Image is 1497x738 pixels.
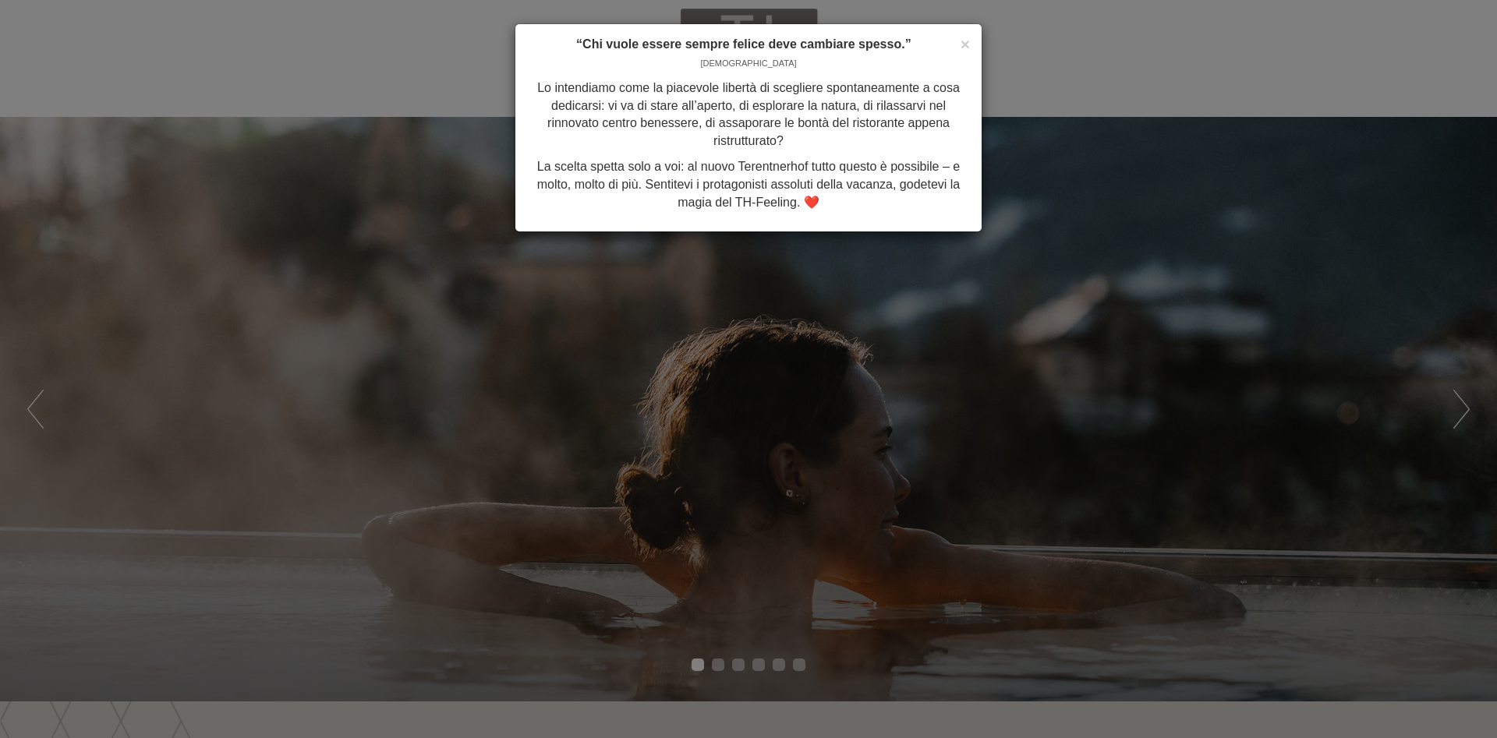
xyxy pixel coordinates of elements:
[576,37,911,51] strong: “Chi vuole essere sempre felice deve cambiare spesso.”
[961,35,970,53] span: ×
[961,36,970,52] button: Close
[527,158,970,212] p: La scelta spetta solo a voi: al nuovo Terentnerhof tutto questo è possibile – e molto, molto di p...
[527,79,970,150] p: Lo intendiamo come la piacevole libertà di scegliere spontaneamente a cosa dedicarsi: vi va di st...
[700,58,796,68] span: [DEMOGRAPHIC_DATA]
